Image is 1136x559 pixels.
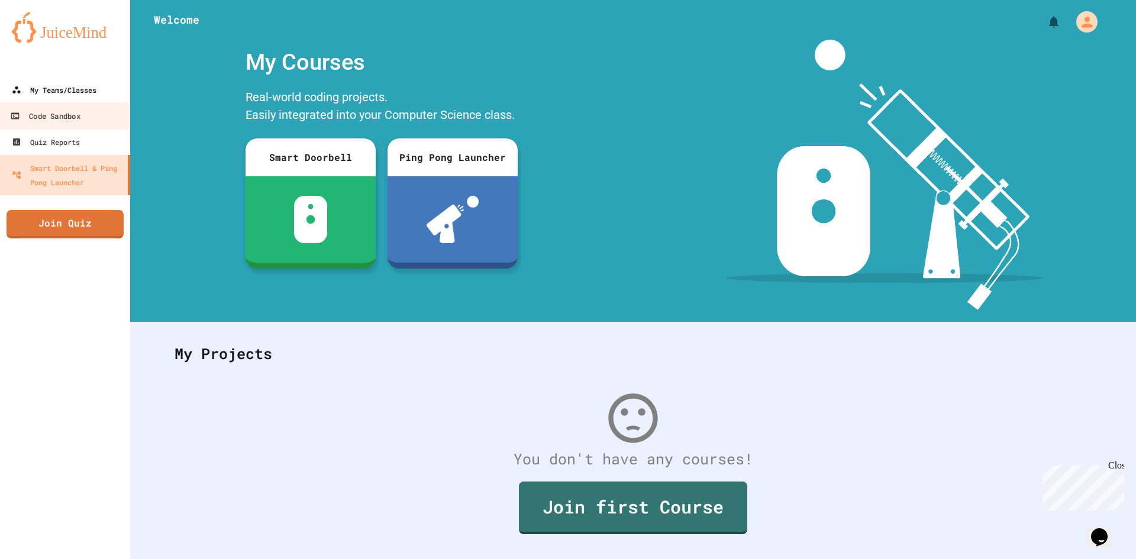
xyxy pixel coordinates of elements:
div: Smart Doorbell [246,138,376,176]
iframe: chat widget [1038,460,1124,510]
div: Quiz Reports [12,135,80,149]
div: Ping Pong Launcher [388,138,518,176]
iframe: chat widget [1086,512,1124,547]
img: ppl-with-ball.png [427,196,479,243]
img: logo-orange.svg [12,12,118,43]
div: My Teams/Classes [12,83,96,97]
img: banner-image-my-projects.png [726,40,1043,310]
div: Code Sandbox [10,109,80,124]
div: Real-world coding projects. Easily integrated into your Computer Science class. [240,85,524,130]
img: sdb-white.svg [294,196,328,243]
a: Join Quiz [7,210,124,238]
div: My Courses [240,40,524,85]
div: My Account [1064,8,1100,35]
div: My Notifications [1025,12,1064,32]
div: You don't have any courses! [163,448,1103,470]
div: Smart Doorbell & Ping Pong Launcher [12,161,123,189]
div: Chat with us now!Close [5,5,82,75]
div: My Projects [163,331,1103,377]
a: Join first Course [519,482,747,534]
